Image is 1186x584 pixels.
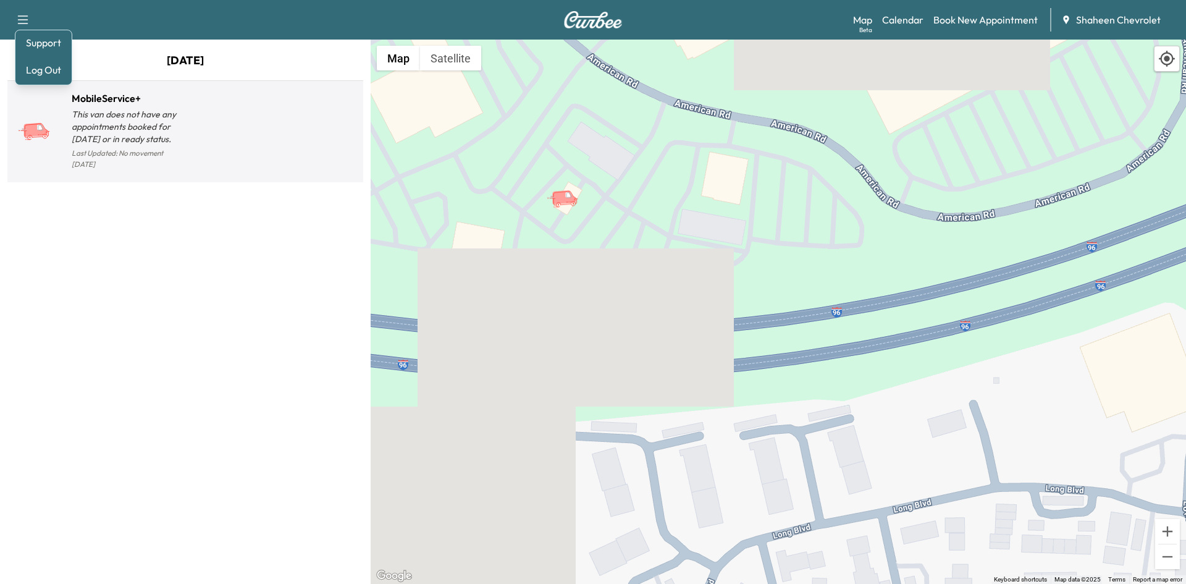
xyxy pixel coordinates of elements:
button: Keyboard shortcuts [994,575,1047,584]
p: This van does not have any appointments booked for [DATE] or in ready status. [72,108,185,145]
img: Google [374,568,414,584]
a: Calendar [882,12,923,27]
span: Map data ©2025 [1054,576,1101,583]
a: Open this area in Google Maps (opens a new window) [374,568,414,584]
button: Log Out [20,60,67,80]
span: Shaheen Chevrolet [1076,12,1161,27]
button: Zoom in [1155,519,1180,544]
a: Support [20,35,67,50]
img: Curbee Logo [563,11,623,28]
button: Show street map [377,46,420,70]
a: Book New Appointment [933,12,1038,27]
a: Report a map error [1133,576,1182,583]
h1: MobileService+ [72,91,185,106]
button: Show satellite imagery [420,46,481,70]
div: Recenter map [1154,46,1180,72]
div: Beta [859,25,872,35]
a: Terms (opens in new tab) [1108,576,1125,583]
gmp-advanced-marker: MobileService+ [546,177,589,198]
p: Last Updated: No movement [DATE] [72,145,185,172]
a: MapBeta [853,12,872,27]
button: Zoom out [1155,544,1180,569]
